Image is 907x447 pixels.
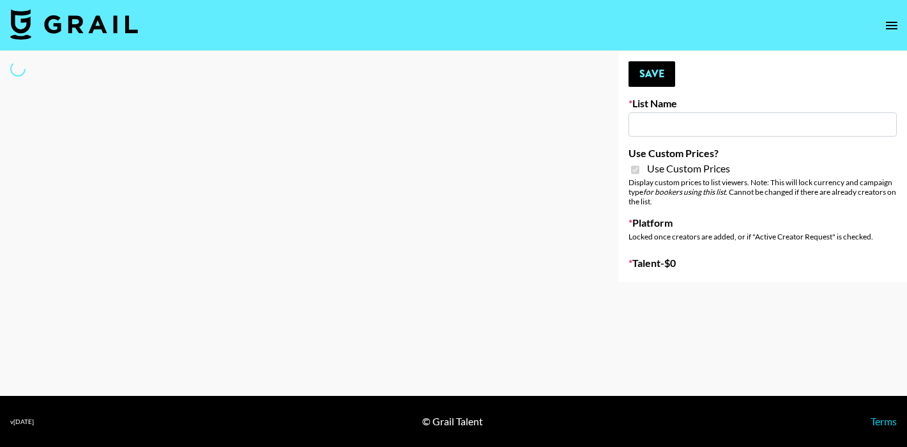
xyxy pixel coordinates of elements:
em: for bookers using this list [643,187,726,197]
a: Terms [871,415,897,427]
span: Use Custom Prices [647,162,730,175]
label: Platform [629,216,897,229]
button: Save [629,61,675,87]
label: Use Custom Prices? [629,147,897,160]
div: v [DATE] [10,418,34,426]
div: Locked once creators are added, or if "Active Creator Request" is checked. [629,232,897,241]
img: Grail Talent [10,9,138,40]
button: open drawer [879,13,904,38]
div: Display custom prices to list viewers. Note: This will lock currency and campaign type . Cannot b... [629,178,897,206]
div: © Grail Talent [422,415,483,428]
label: List Name [629,97,897,110]
label: Talent - $ 0 [629,257,897,269]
